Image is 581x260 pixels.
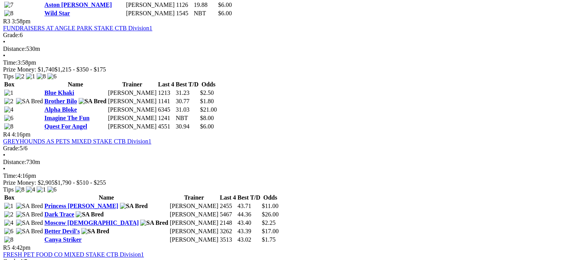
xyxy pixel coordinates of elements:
span: R4 [3,131,10,138]
div: 6 [3,32,578,39]
span: $21.00 [200,106,217,113]
img: 2 [4,98,13,105]
span: • [3,152,5,158]
div: Prize Money: $1,740 [3,66,578,73]
img: 1 [4,89,13,96]
div: 730m [3,159,578,166]
span: Time: [3,172,18,179]
td: [PERSON_NAME] [108,106,157,114]
div: 3:58pm [3,59,578,66]
span: $1,790 - $510 - $255 [55,179,106,186]
img: SA Bred [16,219,43,226]
span: Time: [3,59,18,66]
img: SA Bred [16,98,43,105]
td: 1141 [158,97,175,105]
td: 43.71 [237,202,261,210]
td: 1126 [176,1,193,9]
a: Moscow [DEMOGRAPHIC_DATA] [44,219,139,226]
td: [PERSON_NAME] [169,211,218,218]
span: Box [4,194,15,201]
span: $11.00 [262,203,278,209]
span: • [3,39,5,45]
img: 6 [47,73,57,80]
div: 4:16pm [3,172,578,179]
span: $17.00 [262,228,278,234]
td: 30.77 [175,97,199,105]
th: Trainer [108,81,157,88]
a: Alpha Bloke [44,106,77,113]
td: 3262 [219,227,236,235]
img: 8 [4,236,13,243]
span: • [3,166,5,172]
td: 19.88 [193,1,217,9]
span: $1.75 [262,236,275,243]
span: $2.25 [262,219,275,226]
span: Distance: [3,159,26,165]
th: Trainer [169,194,218,201]
td: 44.36 [237,211,261,218]
th: Odds [200,81,217,88]
div: 5/6 [3,145,578,152]
img: 8 [4,123,13,130]
span: Distance: [3,45,26,52]
a: Dark Trace [44,211,74,218]
img: 2 [4,211,13,218]
span: • [3,52,5,59]
img: 4 [4,106,13,113]
img: 1 [37,186,46,193]
td: [PERSON_NAME] [126,10,175,17]
a: Canya Striker [44,236,81,243]
img: SA Bred [16,228,43,235]
th: Best T/D [237,194,261,201]
img: 8 [37,73,46,80]
td: [PERSON_NAME] [169,236,218,244]
td: 3513 [219,236,236,244]
span: $8.00 [200,115,214,121]
td: [PERSON_NAME] [169,219,218,227]
span: $6.00 [218,10,232,16]
th: Last 4 [158,81,175,88]
a: Wild Star [44,10,70,16]
th: Name [44,81,107,88]
img: SA Bred [81,228,109,235]
td: 1241 [158,114,175,122]
td: 2455 [219,202,236,210]
td: 43.40 [237,219,261,227]
img: 4 [4,219,13,226]
th: Best T/D [175,81,199,88]
td: NBT [175,114,199,122]
span: R5 [3,244,10,251]
img: 2 [15,73,24,80]
a: Aston [PERSON_NAME] [44,2,112,8]
a: Brother Bilo [44,98,77,104]
img: 7 [4,2,13,8]
th: Odds [261,194,279,201]
span: Grade: [3,32,20,38]
a: FUNDRAISERS AT ANGLE PARK STAKE CTB Division1 [3,25,152,31]
span: 4:16pm [12,131,31,138]
a: Better Devil's [44,228,80,234]
td: [PERSON_NAME] [108,123,157,130]
span: Tips [3,73,14,80]
span: Tips [3,186,14,193]
a: GREYHOUNDS AS PETS MIXED STAKE CTB Division1 [3,138,151,145]
img: 4 [26,186,35,193]
img: 6 [4,115,13,122]
td: [PERSON_NAME] [108,114,157,122]
td: [PERSON_NAME] [169,227,218,235]
span: $1.80 [200,98,214,104]
a: Blue Khaki [44,89,74,96]
td: 2148 [219,219,236,227]
a: Quest For Angel [44,123,87,130]
img: 1 [26,73,35,80]
img: 1 [4,203,13,210]
span: $26.00 [262,211,278,218]
span: $1,215 - $350 - $175 [55,66,106,73]
img: 8 [15,186,24,193]
span: Grade: [3,145,20,151]
img: 6 [4,228,13,235]
td: 4551 [158,123,175,130]
td: 31.03 [175,106,199,114]
a: Imagine The Fun [44,115,89,121]
div: Prize Money: $2,905 [3,179,578,186]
